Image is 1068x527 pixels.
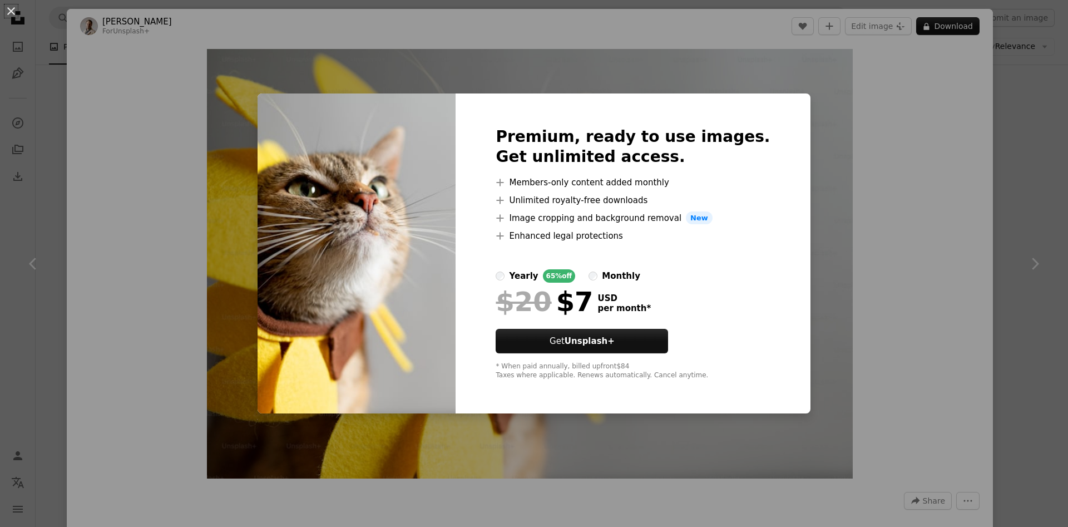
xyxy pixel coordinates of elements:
span: USD [597,293,651,303]
div: $7 [496,287,593,316]
h2: Premium, ready to use images. Get unlimited access. [496,127,770,167]
li: Members-only content added monthly [496,176,770,189]
div: yearly [509,269,538,283]
li: Unlimited royalty-free downloads [496,194,770,207]
strong: Unsplash+ [565,336,615,346]
span: $20 [496,287,551,316]
div: 65% off [543,269,576,283]
div: * When paid annually, billed upfront $84 Taxes where applicable. Renews automatically. Cancel any... [496,362,770,380]
li: Enhanced legal protections [496,229,770,243]
span: per month * [597,303,651,313]
span: New [686,211,713,225]
input: monthly [589,272,597,280]
input: yearly65%off [496,272,505,280]
div: monthly [602,269,640,283]
button: GetUnsplash+ [496,329,668,353]
li: Image cropping and background removal [496,211,770,225]
img: premium_photo-1677545183884-421157b2da02 [258,93,456,414]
